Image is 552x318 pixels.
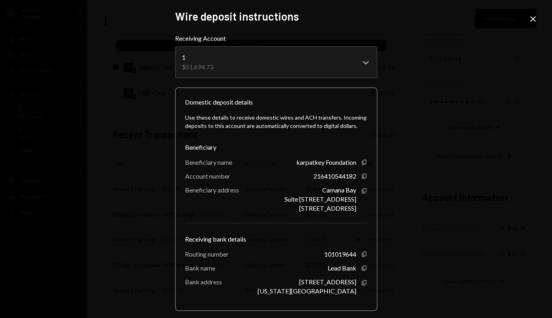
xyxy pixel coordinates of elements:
div: Receiving bank details [185,234,367,244]
div: karpatkey Foundation [296,158,356,166]
div: Beneficiary [185,143,367,152]
div: Use these details to receive domestic wires and ACH transfers. Incoming deposits to this account ... [185,113,367,130]
div: Beneficiary address [185,186,239,194]
div: [STREET_ADDRESS] [299,204,356,212]
div: Routing number [185,250,229,258]
div: Bank address [185,278,222,286]
div: Camana Bay [322,186,356,194]
div: 216410544182 [313,172,356,180]
label: Receiving Account [175,34,377,43]
div: 101019644 [324,250,356,258]
h2: Wire deposit instructions [175,9,377,24]
div: Bank name [185,264,215,272]
div: Suite [STREET_ADDRESS] [285,195,356,203]
div: Account number [185,172,230,180]
div: [STREET_ADDRESS] [299,278,356,286]
button: Receiving Account [175,46,377,78]
div: [US_STATE][GEOGRAPHIC_DATA] [258,287,356,295]
div: Beneficiary name [185,158,232,166]
div: Lead Bank [328,264,356,272]
div: Domestic deposit details [185,97,253,107]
